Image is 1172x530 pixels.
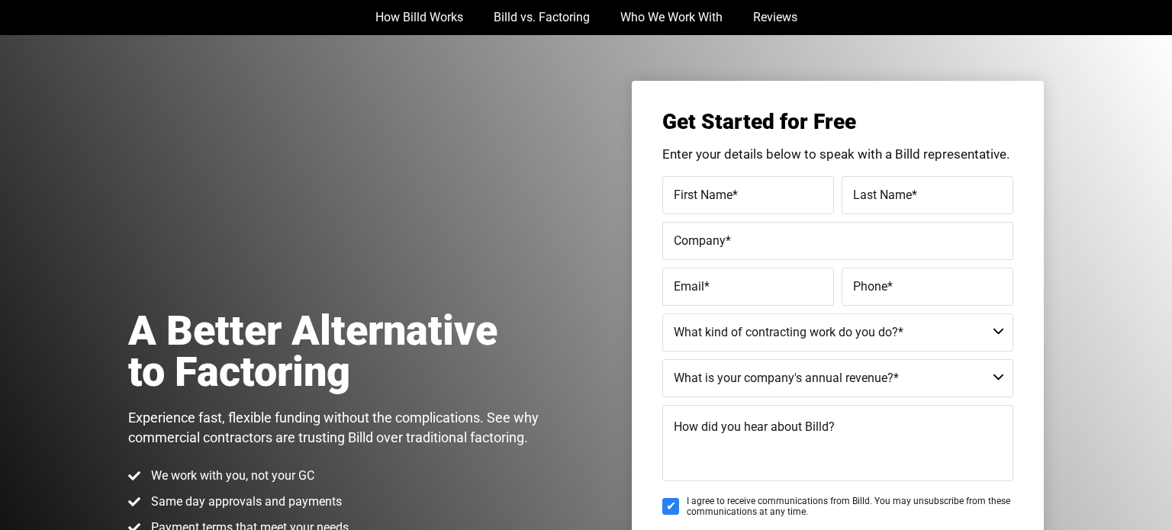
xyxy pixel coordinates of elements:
span: Phone [853,279,887,294]
span: We work with you, not your GC [147,467,314,485]
p: Enter your details below to speak with a Billd representative. [662,148,1013,161]
span: First Name [674,188,732,202]
span: Company [674,233,726,248]
p: Experience fast, flexible funding without the complications. See why commercial contractors are t... [128,408,559,448]
span: Same day approvals and payments [147,493,342,511]
span: How did you hear about Billd? [674,419,835,434]
span: I agree to receive communications from Billd. You may unsubscribe from these communications at an... [687,496,1013,518]
input: I agree to receive communications from Billd. You may unsubscribe from these communications at an... [662,498,679,515]
span: Email [674,279,704,294]
span: Last Name [853,188,912,202]
h3: Get Started for Free [662,111,1013,133]
h1: A Better Alternative to Factoring [128,310,497,393]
